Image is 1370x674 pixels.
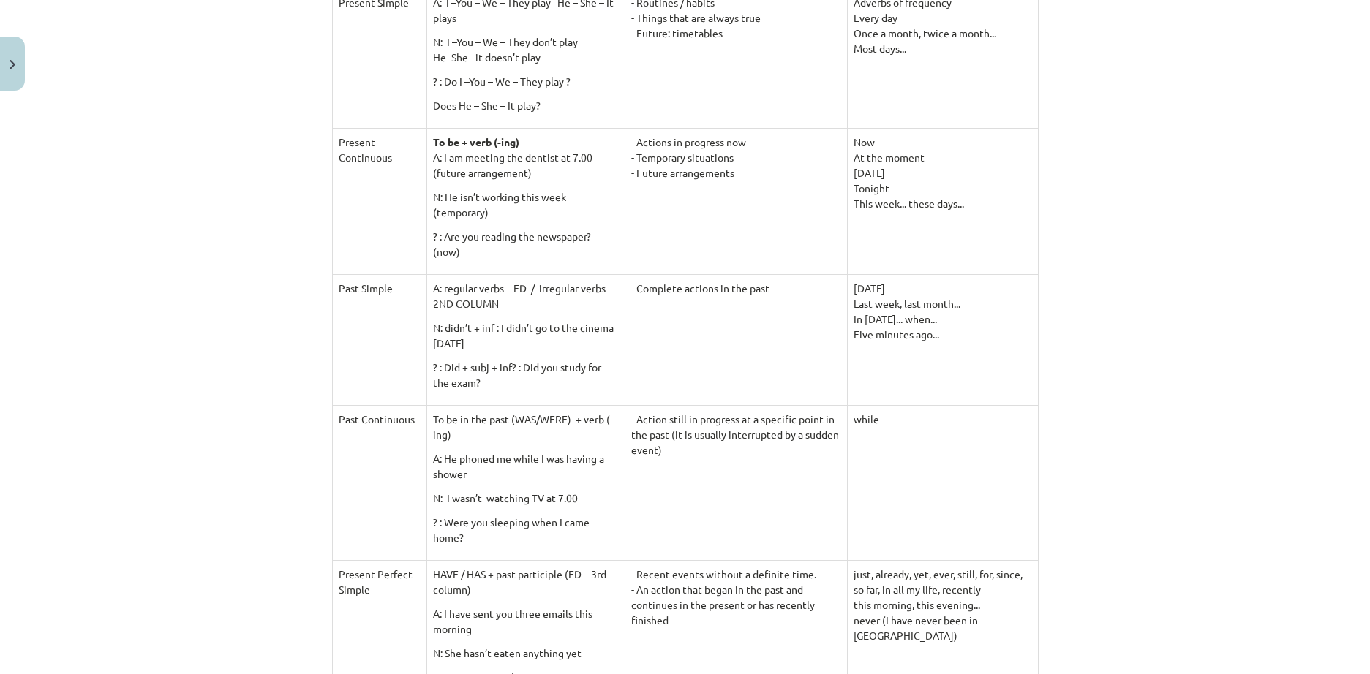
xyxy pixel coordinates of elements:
[332,405,427,560] td: Past Continuous
[848,274,1038,405] td: [DATE] Last week, last month... In [DATE]... when... Five minutes ago...
[433,189,619,220] p: N: He isn’t working this week (temporary)
[10,60,15,69] img: icon-close-lesson-0947bae3869378f0d4975bcd49f059093ad1ed9edebbc8119c70593378902aed.svg
[433,281,619,311] p: A: regular verbs – ED / irregular verbs – 2ND COLUMN
[433,229,619,260] p: ? : Are you reading the newspaper? (now)
[433,34,619,65] p: N: I –You – We – They don’t play He–She –it doesn’t play
[625,405,848,560] td: - Action still in progress at a specific point in the past (it is usually interrupted by a sudden...
[848,405,1038,560] td: while
[848,128,1038,274] td: Now At the moment [DATE] Tonight This week... these days...
[433,412,619,442] p: To be in the past (WAS/WERE) + verb (-ing)
[332,128,427,274] td: Present Continuous
[433,360,619,390] p: ? : Did + subj + inf? : Did you study for the exam?
[433,491,619,506] p: N: I wasn’t watching TV at 7.00
[625,274,848,405] td: - Complete actions in the past
[433,98,619,113] p: Does He – She – It play?
[433,515,619,545] p: ? : Were you sleeping when I came home?
[433,567,619,597] p: HAVE / HAS + past participle (ED – 3rd column)
[433,74,619,89] p: ? : Do I –You – We – They play ?
[433,606,619,637] p: A: I have sent you three emails this morning
[332,274,427,405] td: Past Simple
[433,320,619,351] p: N: didn’t + inf : I didn’t go to the cinema [DATE]
[433,150,619,181] p: A: I am meeting the dentist at 7.00 (future arrangement)
[625,128,848,274] td: - Actions in progress now - Temporary situations - Future arrangements
[433,645,619,661] p: N: She hasn’t eaten anything yet
[433,451,619,482] p: A: He phoned me while I was having a shower
[433,135,519,148] b: To be + verb (-ing)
